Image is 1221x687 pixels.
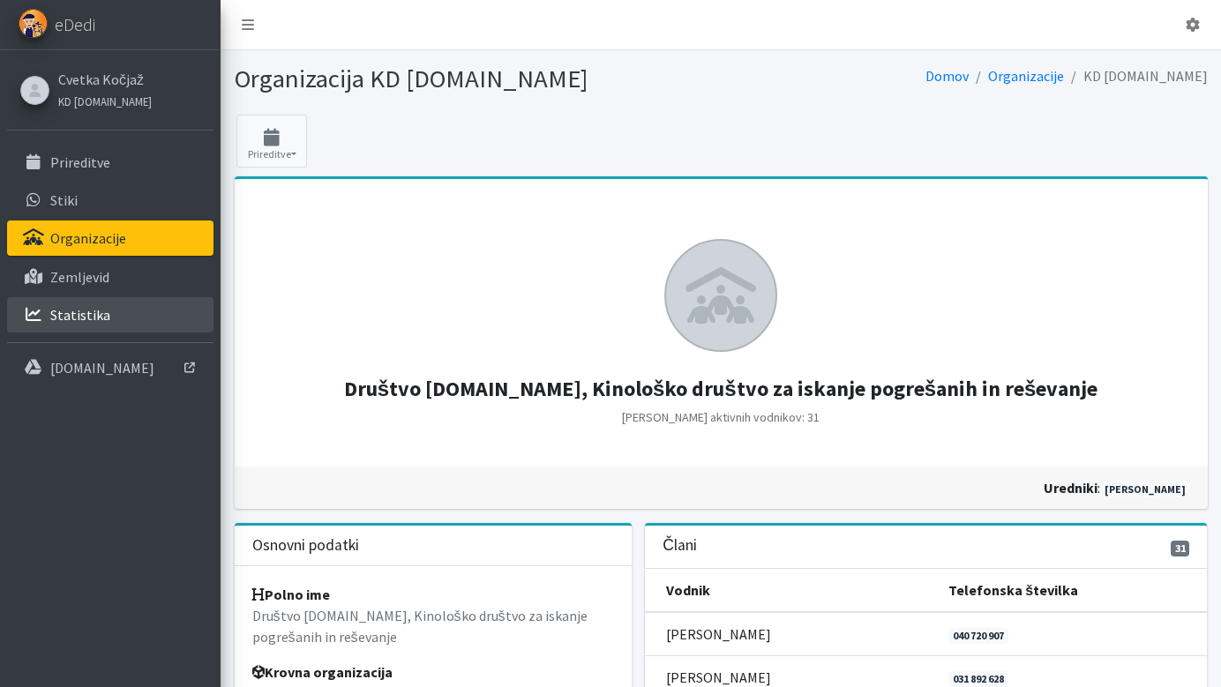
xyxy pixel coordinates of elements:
[645,612,938,656] td: [PERSON_NAME]
[7,297,213,332] a: Statistika
[1171,541,1190,556] span: 31
[236,115,307,168] button: Prireditve
[252,586,330,603] strong: Polno ime
[50,306,110,324] p: Statistika
[58,69,152,90] a: Cvetka Kočjaž
[235,63,715,94] h1: Organizacija KD [DOMAIN_NAME]
[7,259,213,295] a: Zemljevid
[344,375,1098,402] strong: Društvo [DOMAIN_NAME], Kinološko društvo za iskanje pogrešanih in reševanje
[58,90,152,111] a: KD [DOMAIN_NAME]
[50,268,109,286] p: Zemljevid
[1100,482,1190,497] a: [PERSON_NAME]
[50,153,110,171] p: Prireditve
[948,671,1008,687] a: 031 892 628
[55,11,95,38] span: eDedi
[663,536,697,555] h3: Člani
[925,67,969,85] a: Domov
[252,536,359,555] h3: Osnovni podatki
[7,183,213,218] a: Stiki
[645,569,938,612] th: Vodnik
[721,477,1196,498] div: :
[7,220,213,256] a: Organizacije
[50,191,78,209] p: Stiki
[19,9,48,38] img: eDedi
[948,628,1008,644] a: 040 720 907
[1064,63,1208,89] li: KD [DOMAIN_NAME]
[1044,479,1097,497] strong: uredniki
[252,663,393,681] strong: Krovna organizacija
[938,569,1207,612] th: Telefonska številka
[50,359,154,377] p: [DOMAIN_NAME]
[622,409,820,425] small: [PERSON_NAME] aktivnih vodnikov: 31
[252,605,615,647] p: Društvo [DOMAIN_NAME], Kinološko društvo za iskanje pogrešanih in reševanje
[50,229,126,247] p: Organizacije
[58,94,152,108] small: KD [DOMAIN_NAME]
[7,350,213,385] a: [DOMAIN_NAME]
[7,145,213,180] a: Prireditve
[988,67,1064,85] a: Organizacije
